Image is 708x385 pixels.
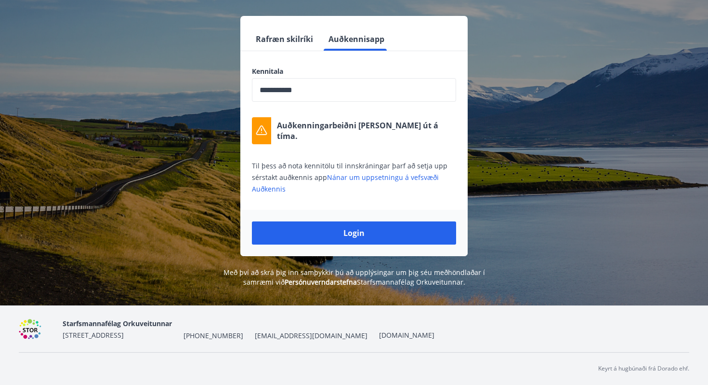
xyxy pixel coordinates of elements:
[252,173,439,193] a: Nánar um uppsetningu á vefsvæði Auðkennis
[379,330,434,340] a: [DOMAIN_NAME]
[252,161,447,193] span: Til þess að nota kennitölu til innskráningar þarf að setja upp sérstakt auðkennis app
[598,364,689,373] p: Keyrt á hugbúnaði frá Dorado ehf.
[285,277,357,287] a: Persónuverndarstefna
[63,319,172,328] span: Starfsmannafélag Orkuveitunnar
[252,27,317,51] button: Rafræn skilríki
[252,67,456,76] label: Kennitala
[252,221,456,245] button: Login
[255,331,367,341] span: [EMAIL_ADDRESS][DOMAIN_NAME]
[19,319,55,340] img: 6gDcfMXiVBXXG0H6U6eM60D7nPrsl9g1x4qDF8XG.png
[223,268,485,287] span: Með því að skrá þig inn samþykkir þú að upplýsingar um þig séu meðhöndlaðar í samræmi við Starfsm...
[325,27,388,51] button: Auðkennisapp
[184,331,243,341] span: [PHONE_NUMBER]
[277,120,456,141] p: Auðkenningarbeiðni [PERSON_NAME] út á tíma.
[63,330,124,340] span: [STREET_ADDRESS]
